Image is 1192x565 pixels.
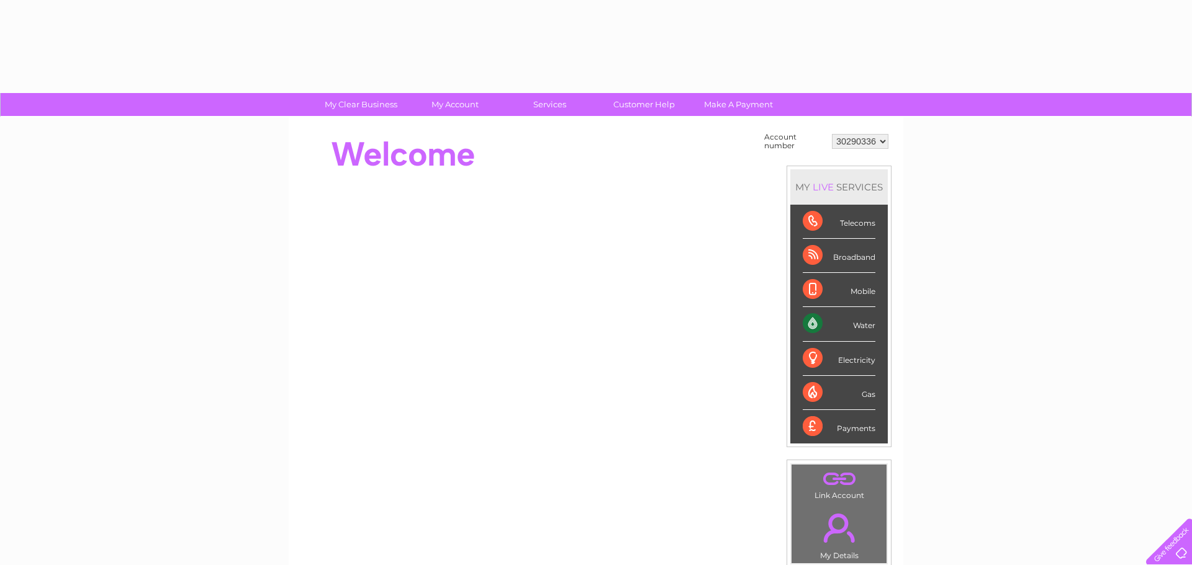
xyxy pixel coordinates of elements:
a: My Account [404,93,507,116]
div: Broadband [803,239,875,273]
div: Mobile [803,273,875,307]
div: Telecoms [803,205,875,239]
div: Electricity [803,342,875,376]
td: Account number [761,130,829,153]
div: LIVE [810,181,836,193]
a: . [795,506,883,549]
div: Gas [803,376,875,410]
a: Customer Help [593,93,695,116]
div: Payments [803,410,875,443]
td: My Details [791,503,887,564]
a: Services [499,93,601,116]
div: MY SERVICES [790,169,888,205]
div: Water [803,307,875,341]
td: Link Account [791,464,887,503]
a: Make A Payment [687,93,790,116]
a: My Clear Business [310,93,412,116]
a: . [795,468,883,489]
